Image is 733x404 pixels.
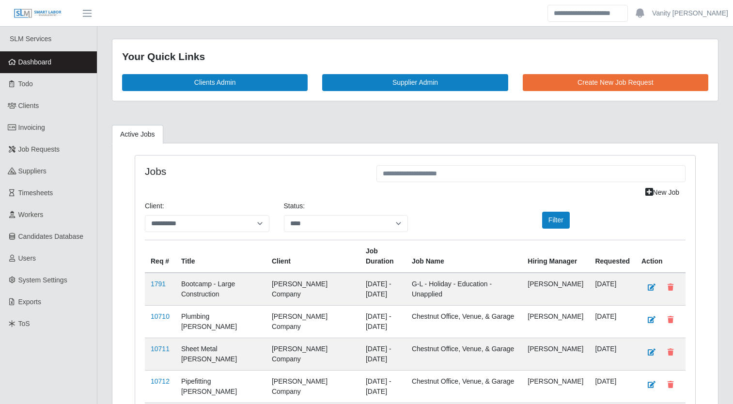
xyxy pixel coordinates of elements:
[151,312,170,320] a: 10710
[322,74,508,91] a: Supplier Admin
[266,240,360,273] th: Client
[175,305,266,338] td: Plumbing [PERSON_NAME]
[18,276,67,284] span: System Settings
[10,35,51,43] span: SLM Services
[145,240,175,273] th: Req #
[522,273,589,306] td: [PERSON_NAME]
[522,338,589,370] td: [PERSON_NAME]
[406,273,522,306] td: G-L - Holiday - Education - Unapplied
[360,240,406,273] th: Job Duration
[18,124,45,131] span: Invoicing
[652,8,728,18] a: Vanity [PERSON_NAME]
[18,189,53,197] span: Timesheets
[589,273,636,306] td: [DATE]
[266,338,360,370] td: [PERSON_NAME] Company
[18,58,52,66] span: Dashboard
[406,305,522,338] td: Chestnut Office, Venue, & Garage
[360,305,406,338] td: [DATE] - [DATE]
[266,370,360,403] td: [PERSON_NAME] Company
[547,5,628,22] input: Search
[589,240,636,273] th: Requested
[18,102,39,109] span: Clients
[122,49,708,64] div: Your Quick Links
[406,370,522,403] td: Chestnut Office, Venue, & Garage
[175,273,266,306] td: Bootcamp - Large Construction
[406,240,522,273] th: Job Name
[14,8,62,19] img: SLM Logo
[175,240,266,273] th: Title
[18,80,33,88] span: Todo
[406,338,522,370] td: Chestnut Office, Venue, & Garage
[112,125,163,144] a: Active Jobs
[18,145,60,153] span: Job Requests
[523,74,708,91] a: Create New Job Request
[636,240,686,273] th: Action
[151,377,170,385] a: 10712
[18,320,30,327] span: ToS
[122,74,308,91] a: Clients Admin
[18,254,36,262] span: Users
[145,165,362,177] h4: Jobs
[151,280,166,288] a: 1791
[18,298,41,306] span: Exports
[151,345,170,353] a: 10711
[18,211,44,218] span: Workers
[145,201,164,211] label: Client:
[18,167,47,175] span: Suppliers
[360,370,406,403] td: [DATE] - [DATE]
[522,305,589,338] td: [PERSON_NAME]
[589,370,636,403] td: [DATE]
[542,212,570,229] button: Filter
[522,240,589,273] th: Hiring Manager
[284,201,305,211] label: Status:
[639,184,686,201] a: New Job
[18,233,84,240] span: Candidates Database
[266,305,360,338] td: [PERSON_NAME] Company
[360,273,406,306] td: [DATE] - [DATE]
[589,305,636,338] td: [DATE]
[266,273,360,306] td: [PERSON_NAME] Company
[175,370,266,403] td: Pipefitting [PERSON_NAME]
[589,338,636,370] td: [DATE]
[360,338,406,370] td: [DATE] - [DATE]
[522,370,589,403] td: [PERSON_NAME]
[175,338,266,370] td: Sheet Metal [PERSON_NAME]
